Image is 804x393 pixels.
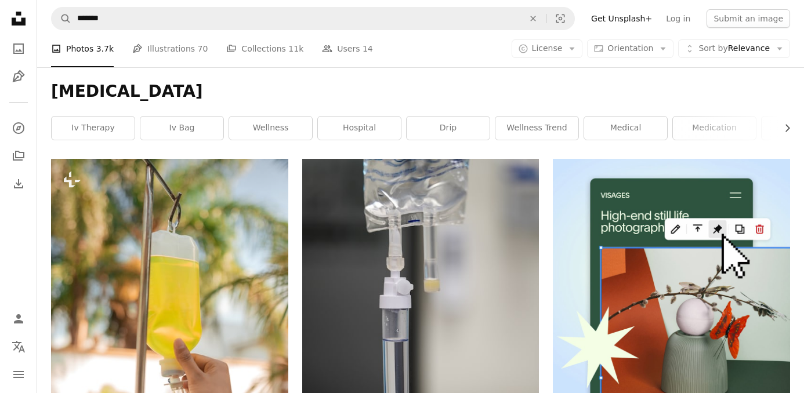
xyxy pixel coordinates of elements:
[7,335,30,358] button: Language
[198,42,208,55] span: 70
[51,81,790,102] h1: [MEDICAL_DATA]
[407,117,490,140] a: drip
[51,7,575,30] form: Find visuals sitewide
[52,8,71,30] button: Search Unsplash
[546,8,574,30] button: Visual search
[229,117,312,140] a: wellness
[698,43,727,53] span: Sort by
[584,9,659,28] a: Get Unsplash+
[495,117,578,140] a: wellness trend
[659,9,697,28] a: Log in
[512,39,583,58] button: License
[584,117,667,140] a: medical
[363,42,373,55] span: 14
[302,331,539,341] a: white and gray corded device
[678,39,790,58] button: Sort byRelevance
[7,37,30,60] a: Photos
[7,144,30,168] a: Collections
[707,9,790,28] button: Submit an image
[7,117,30,140] a: Explore
[7,363,30,386] button: Menu
[7,172,30,195] a: Download History
[7,307,30,330] a: Log in / Sign up
[51,331,288,341] a: a person is holding a yellow liquid in a glass
[140,117,223,140] a: iv bag
[288,42,303,55] span: 11k
[532,43,563,53] span: License
[673,117,756,140] a: medication
[698,43,770,54] span: Relevance
[777,117,790,140] button: scroll list to the right
[132,30,208,67] a: Illustrations 70
[587,39,673,58] button: Orientation
[52,117,135,140] a: iv therapy
[322,30,373,67] a: Users 14
[7,65,30,88] a: Illustrations
[520,8,546,30] button: Clear
[318,117,401,140] a: hospital
[226,30,303,67] a: Collections 11k
[607,43,653,53] span: Orientation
